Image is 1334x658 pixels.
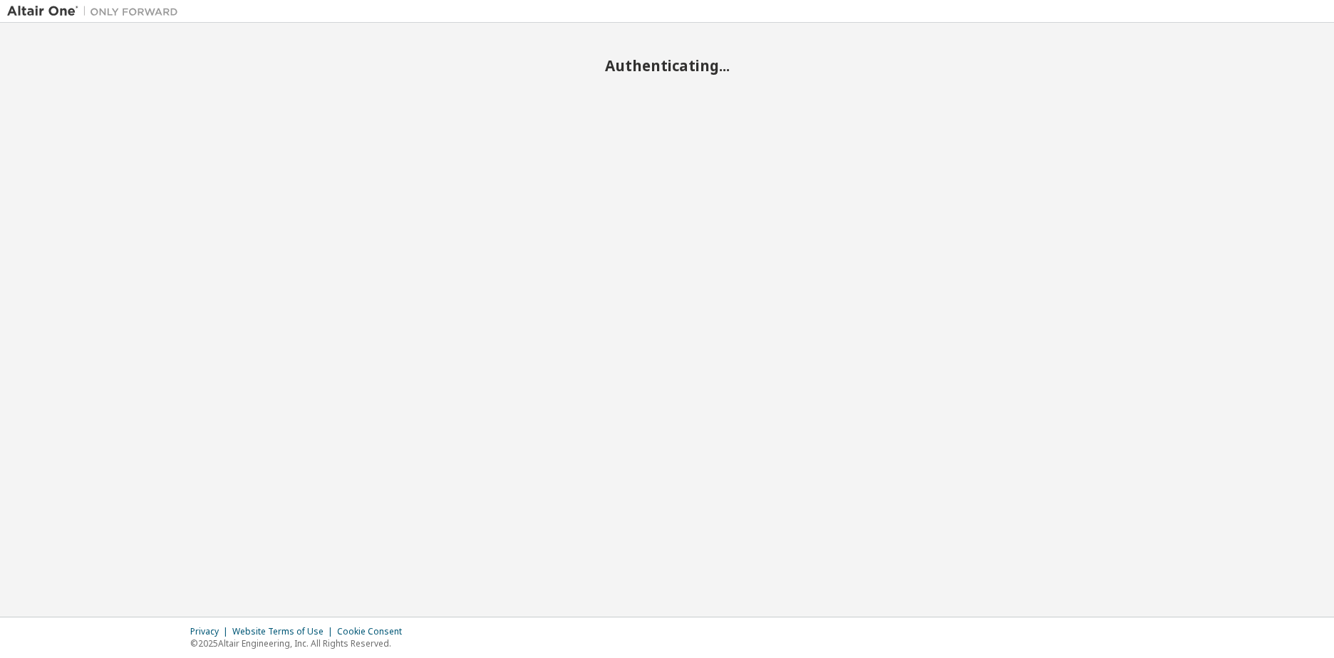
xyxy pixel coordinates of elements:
[190,626,232,637] div: Privacy
[232,626,337,637] div: Website Terms of Use
[7,4,185,19] img: Altair One
[337,626,410,637] div: Cookie Consent
[190,637,410,649] p: © 2025 Altair Engineering, Inc. All Rights Reserved.
[7,56,1327,75] h2: Authenticating...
